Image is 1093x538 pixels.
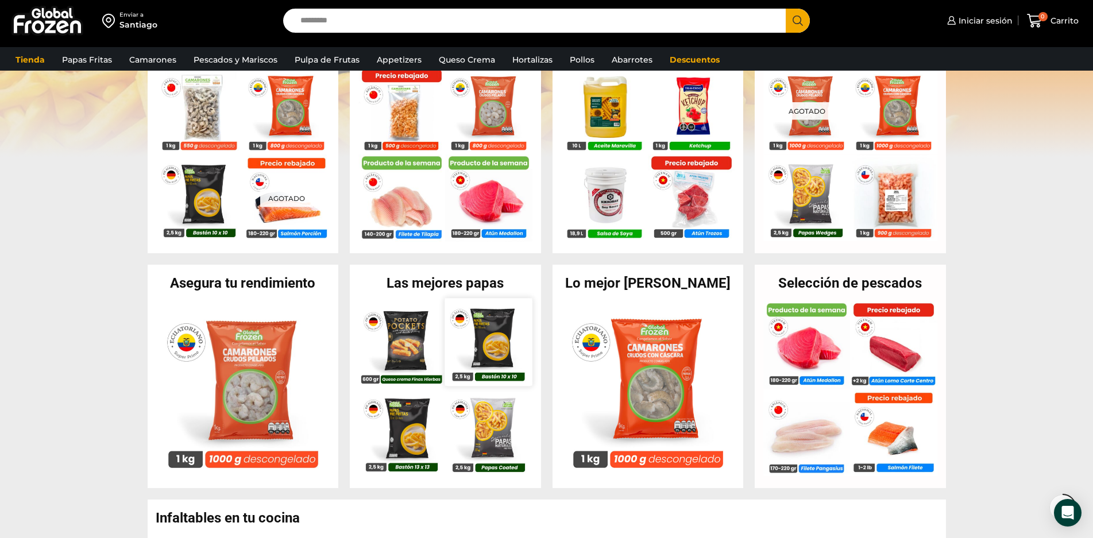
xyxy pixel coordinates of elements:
[433,49,501,71] a: Queso Crema
[606,49,658,71] a: Abarrotes
[10,49,51,71] a: Tienda
[260,189,312,207] p: Agotado
[156,511,946,525] h2: Infaltables en tu cocina
[1024,7,1082,34] a: 0 Carrito
[188,49,283,71] a: Pescados y Mariscos
[664,49,725,71] a: Descuentos
[123,49,182,71] a: Camarones
[1048,15,1079,26] span: Carrito
[56,49,118,71] a: Papas Fritas
[102,11,119,30] img: address-field-icon.svg
[553,276,744,290] h2: Lo mejor [PERSON_NAME]
[507,49,558,71] a: Hortalizas
[781,102,833,119] p: Agotado
[119,19,157,30] div: Santiago
[956,15,1013,26] span: Iniciar sesión
[371,49,427,71] a: Appetizers
[119,11,157,19] div: Enviar a
[1054,499,1082,527] div: Open Intercom Messenger
[564,49,600,71] a: Pollos
[786,9,810,33] button: Search button
[944,9,1013,32] a: Iniciar sesión
[755,276,946,290] h2: Selección de pescados
[350,276,541,290] h2: Las mejores papas
[148,276,339,290] h2: Asegura tu rendimiento
[1038,12,1048,21] span: 0
[289,49,365,71] a: Pulpa de Frutas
